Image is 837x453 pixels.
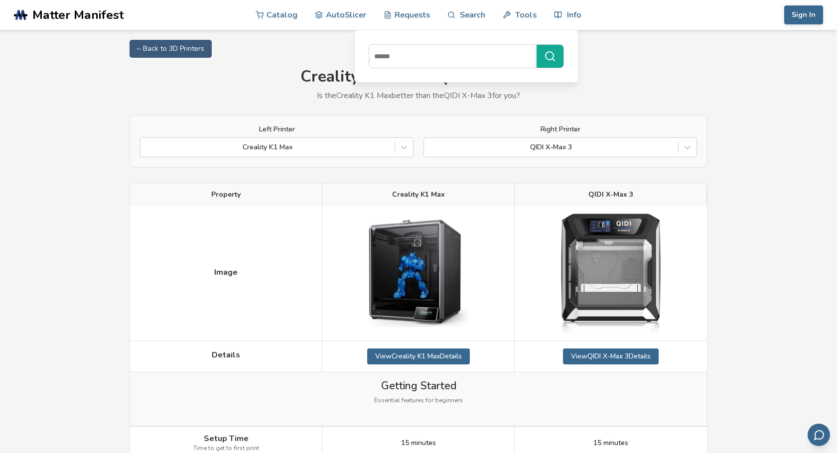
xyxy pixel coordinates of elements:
h1: Creality K1 Max vs QIDI X-Max 3 [130,68,707,86]
button: Sign In [784,5,823,24]
a: ViewCreality K1 MaxDetails [367,348,470,364]
span: QIDI X-Max 3 [588,191,633,199]
input: QIDI X-Max 3 [429,143,431,151]
span: Property [211,191,241,199]
span: Details [212,350,240,359]
span: Essential features for beginners [374,397,463,404]
span: Getting Started [381,380,456,392]
a: ViewQIDI X-Max 3Details [563,348,659,364]
span: 15 minutes [401,439,436,447]
label: Left Printer [140,125,414,133]
span: Image [214,268,238,277]
img: Creality K1 Max [369,220,468,327]
input: Creality K1 Max [145,143,147,151]
span: Time to get to first print [193,445,259,452]
span: 15 minutes [593,439,628,447]
a: ← Back to 3D Printers [130,40,212,58]
button: Send feedback via email [808,424,830,446]
p: Is the Creality K1 Max better than the QIDI X-Max 3 for you? [130,91,707,100]
img: QIDI X-Max 3 [561,214,661,333]
span: Setup Time [204,434,249,443]
span: Creality K1 Max [392,191,445,199]
span: Matter Manifest [32,8,124,22]
label: Right Printer [423,125,697,133]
